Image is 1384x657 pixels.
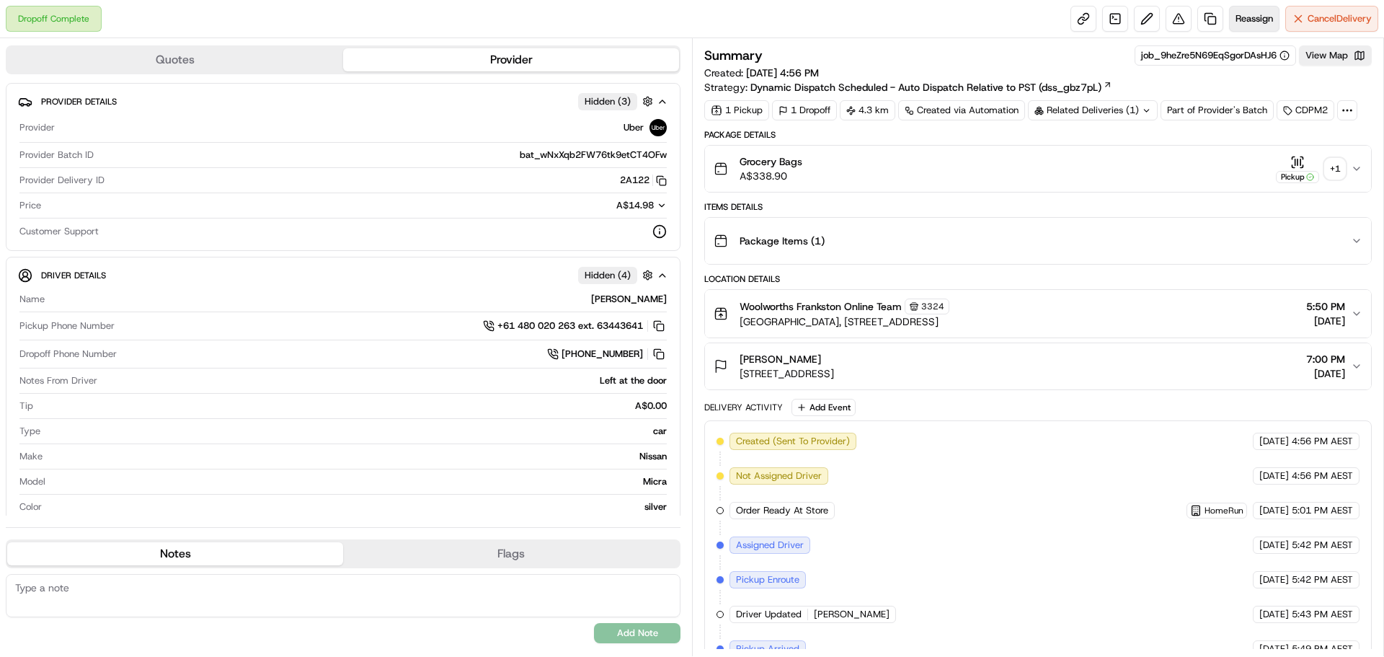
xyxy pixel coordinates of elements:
div: Strategy: [704,80,1112,94]
span: bat_wNxXqb2FW76tk9etCT4OFw [520,149,667,162]
a: 📗Knowledge Base [9,203,116,229]
button: Pickup+1 [1276,155,1345,183]
span: [DATE] [1306,314,1345,328]
span: 5:42 PM AEST [1292,573,1353,586]
span: Tip [19,400,33,413]
span: [DATE] [1259,469,1289,482]
span: Pylon [143,244,174,255]
span: A$338.90 [740,169,802,183]
span: 4:56 PM AEST [1292,435,1353,448]
span: A$14.98 [616,199,654,211]
span: Type [19,425,40,438]
span: 5:50 PM [1306,299,1345,314]
div: CDPM2 [1277,100,1334,120]
span: Make [19,450,43,463]
span: +61 480 020 263 ext. 63443641 [497,319,643,332]
button: Package Items (1) [705,218,1371,264]
button: Hidden (4) [578,266,657,284]
span: Model [19,475,45,488]
button: Provider DetailsHidden (3) [18,89,668,113]
div: Start new chat [49,138,236,152]
button: job_9heZre5N69EqSgorDAsHJ6 [1141,49,1290,62]
span: Cancel Delivery [1308,12,1372,25]
div: Micra [51,475,667,488]
span: [DATE] [1259,608,1289,621]
span: [PHONE_NUMBER] [562,348,643,361]
span: Assigned Driver [736,539,804,552]
a: Dynamic Dispatch Scheduled - Auto Dispatch Relative to PST (dss_gbz7pL) [750,80,1112,94]
span: Provider Delivery ID [19,174,105,187]
div: + 1 [1325,159,1345,179]
div: Pickup [1276,171,1319,183]
span: [DATE] [1259,573,1289,586]
button: Grocery BagsA$338.90Pickup+1 [705,146,1371,192]
button: A$14.98 [540,199,667,212]
div: silver [48,501,667,513]
a: [PHONE_NUMBER] [547,346,667,362]
img: 1736555255976-a54dd68f-1ca7-489b-9aae-adbdc363a1c4 [14,138,40,164]
span: 5:43 PM AEST [1292,608,1353,621]
span: [DATE] [1259,643,1289,656]
span: Provider Details [41,96,117,107]
span: Reassign [1236,12,1273,25]
img: Nash [14,14,43,43]
span: Order Ready At Store [736,504,828,517]
div: Nissan [48,450,667,463]
span: Customer Support [19,225,99,238]
span: [DATE] [1259,435,1289,448]
span: Package Items ( 1 ) [740,234,825,248]
span: Uber [624,121,644,134]
button: Woolworths Frankston Online Team3324[GEOGRAPHIC_DATA], [STREET_ADDRESS]5:50 PM[DATE] [705,290,1371,338]
span: 4:56 PM AEST [1292,469,1353,482]
a: +61 480 020 263 ext. 63443641 [483,318,667,334]
div: Delivery Activity [704,402,783,413]
span: [DATE] [1306,366,1345,381]
span: Name [19,293,45,306]
button: Quotes [7,48,343,71]
div: Items Details [704,201,1372,213]
div: 1 Pickup [704,100,769,120]
button: 2A122 [620,174,667,187]
a: 💻API Documentation [116,203,237,229]
span: Notes From Driver [19,374,97,387]
div: 📗 [14,211,26,222]
div: [PERSON_NAME] [50,293,667,306]
button: View Map [1299,45,1372,66]
div: 💻 [122,211,133,222]
button: Driver DetailsHidden (4) [18,263,668,287]
span: 3324 [921,301,944,312]
span: Not Assigned Driver [736,469,822,482]
span: Pickup Enroute [736,573,799,586]
span: [GEOGRAPHIC_DATA], [STREET_ADDRESS] [740,314,949,329]
span: Provider [19,121,55,134]
span: 5:49 PM AEST [1292,643,1353,656]
span: 5:01 PM AEST [1292,504,1353,517]
button: Add Event [791,399,856,416]
button: Provider [343,48,679,71]
span: Grocery Bags [740,154,802,169]
span: HomeRun [1205,505,1243,516]
span: Knowledge Base [29,209,110,224]
span: Pickup Arrived [736,643,799,656]
button: CancelDelivery [1285,6,1378,32]
span: [DATE] [1259,539,1289,552]
a: Created via Automation [898,100,1025,120]
button: Start new chat [245,142,262,159]
div: Location Details [704,273,1372,285]
span: Provider Batch ID [19,149,94,162]
span: Driver Updated [736,608,802,621]
div: A$0.00 [39,400,667,413]
p: Welcome 👋 [14,58,262,81]
span: [STREET_ADDRESS] [740,366,834,381]
button: Notes [7,542,343,565]
span: API Documentation [136,209,231,224]
div: Left at the door [103,374,667,387]
span: [PERSON_NAME] [814,608,890,621]
span: Woolworths Frankston Online Team [740,299,902,314]
button: Hidden (3) [578,92,657,110]
h3: Summary [704,49,763,62]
